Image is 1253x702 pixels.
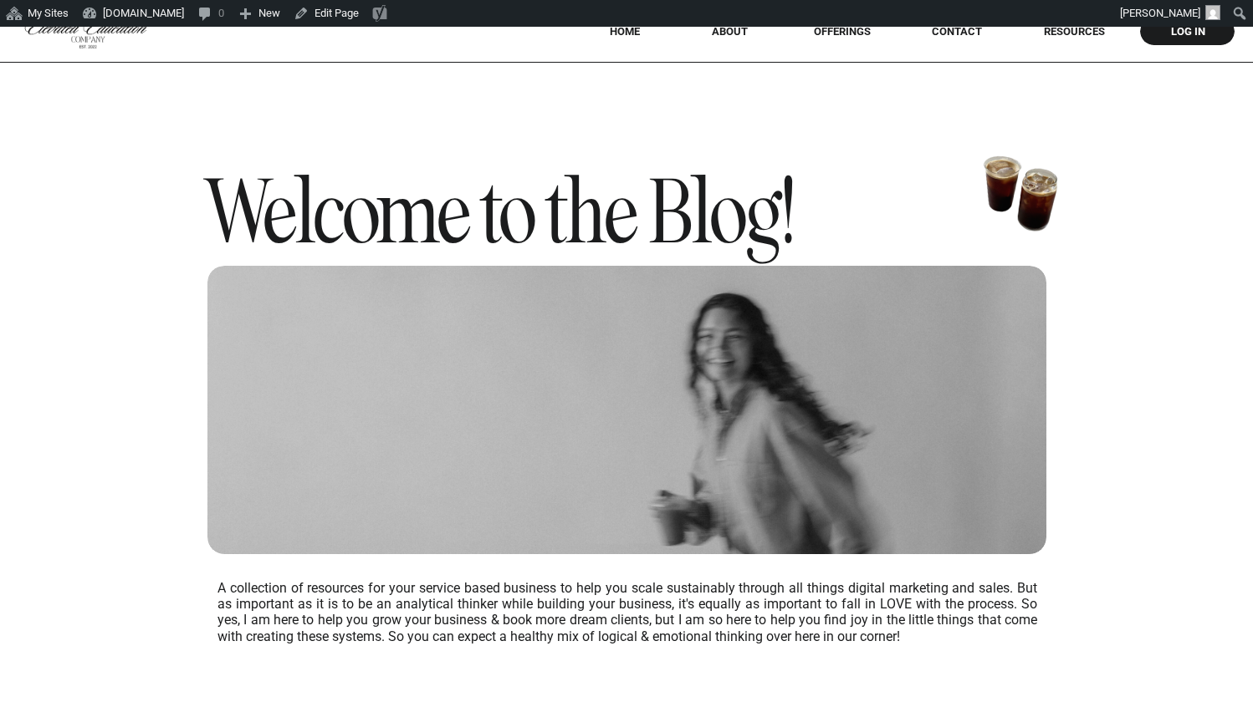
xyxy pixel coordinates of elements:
a: offerings [790,25,894,38]
a: log in [1155,25,1220,38]
span: [PERSON_NAME] [1120,7,1200,19]
a: HOME [587,25,662,38]
a: About [700,25,759,38]
a: RESOURCES [1020,25,1128,38]
h3: A collection of resources for your service based business to help you scale sustainably through a... [217,580,1037,647]
h1: Welcome to the Blog! [207,173,846,266]
a: Contact [920,25,994,38]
